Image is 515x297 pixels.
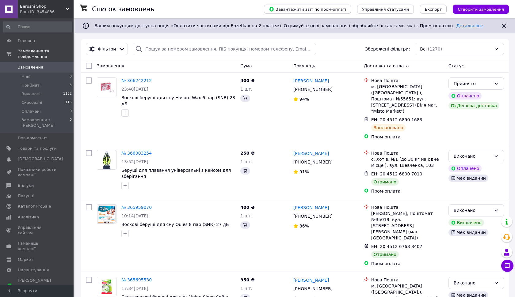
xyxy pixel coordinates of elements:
[292,158,334,166] div: [PHONE_NUMBER]
[501,260,513,272] button: Чат з покупцем
[92,6,154,13] h1: Список замовлень
[448,92,482,100] div: Оплачено
[269,6,346,12] span: Завантажити звіт по пром-оплаті
[18,214,39,220] span: Аналітика
[18,135,48,141] span: Повідомлення
[448,175,488,182] div: Чек виданий
[420,46,426,52] span: Всі
[18,38,35,43] span: Головна
[371,244,422,249] span: ЕН: 20 4512 6768 8407
[121,159,148,164] span: 13:52[DATE]
[18,225,57,236] span: Управління сайтом
[240,286,252,291] span: 1 шт.
[371,210,444,241] div: [PERSON_NAME], Поштомат №35019: вул. [STREET_ADDRESS][PERSON_NAME] (маг. [GEOGRAPHIC_DATA])
[364,63,409,68] span: Доставка та оплата
[454,280,491,286] div: Виконано
[293,277,329,283] a: [PERSON_NAME]
[240,63,252,68] span: Cума
[121,168,231,179] a: Беруші для плавання універсальні з кейсом для зберігання
[121,222,229,227] span: Воскові беруші для сну Quies 8 пар (SNR) 27 дБ
[371,277,444,283] div: Нова Пошта
[94,23,483,28] span: Вашим покупцям доступна опція «Оплатити частинами від Rozetka» на 2 платежі. Отримуйте нові замов...
[293,150,329,156] a: [PERSON_NAME]
[21,100,42,105] span: Скасовані
[428,47,442,51] span: (1270)
[456,23,483,28] a: Детальніше
[371,117,422,122] span: ЕН: 20 4512 6890 1683
[293,63,315,68] span: Покупець
[371,84,444,114] div: м. [GEOGRAPHIC_DATA] ([GEOGRAPHIC_DATA].), Поштомат №55651: вул. [STREET_ADDRESS] (Біля маг. "Mis...
[240,78,254,83] span: 400 ₴
[371,178,399,186] div: Отримано
[97,277,116,296] img: Фото товару
[65,100,72,105] span: 115
[97,277,116,296] a: Фото товару
[293,78,329,84] a: [PERSON_NAME]
[371,134,444,140] div: Пром-оплата
[371,188,444,194] div: Пром-оплата
[20,9,74,15] div: Ваш ID: 3454836
[240,277,254,282] span: 950 ₴
[121,87,148,92] span: 23:40[DATE]
[21,83,40,88] span: Прийняті
[371,77,444,84] div: Нова Пошта
[121,151,152,156] a: № 366003254
[448,102,499,109] div: Дешева доставка
[371,156,444,168] div: с. Хотів, №1 (до 30 кг на одне місце ): вул. Шевченка, 103
[97,205,116,224] img: Фото товару
[20,4,66,9] span: Berushi Shop
[18,167,57,178] span: Показники роботи компанії
[371,261,444,267] div: Пром-оплата
[454,153,491,160] div: Виконано
[121,277,152,282] a: № 365695530
[133,43,316,55] input: Пошук за номером замовлення, ПІБ покупця, номером телефону, Email, номером накладної
[448,219,484,226] div: Виплачено
[371,150,444,156] div: Нова Пошта
[97,150,116,170] a: Фото товару
[420,5,447,14] button: Експорт
[18,241,57,252] span: Гаманець компанії
[448,165,482,172] div: Оплачено
[18,257,33,262] span: Маркет
[70,83,72,88] span: 3
[362,7,409,12] span: Управління статусами
[21,91,40,97] span: Виконані
[292,212,334,220] div: [PHONE_NUMBER]
[18,65,43,70] span: Замовлення
[371,124,406,131] div: Заплановано
[240,87,252,92] span: 1 шт.
[18,183,34,188] span: Відгуки
[264,5,351,14] button: Завантажити звіт по пром-оплаті
[458,7,504,12] span: Створити замовлення
[299,97,309,102] span: 94%
[240,159,252,164] span: 1 шт.
[121,95,235,106] a: Воскові беруші для сну Haspro Wax 6 пар (SNR) 28 дБ
[97,63,124,68] span: Замовлення
[18,278,57,295] span: [PERSON_NAME] та рахунки
[371,171,422,176] span: ЕН: 20 4512 6800 7010
[18,204,51,209] span: Каталог ProSale
[70,109,72,114] span: 0
[18,267,49,273] span: Налаштування
[18,193,34,199] span: Покупці
[448,229,488,236] div: Чек виданий
[299,169,309,174] span: 91%
[121,78,152,83] a: № 366242212
[371,251,399,258] div: Отримано
[3,21,72,32] input: Пошук
[240,205,254,210] span: 400 ₴
[240,213,252,218] span: 1 шт.
[425,7,442,12] span: Експорт
[97,78,116,97] img: Фото товару
[453,5,509,14] button: Створити замовлення
[293,205,329,211] a: [PERSON_NAME]
[18,146,57,151] span: Товари та послуги
[454,207,491,214] div: Виконано
[357,5,414,14] button: Управління статусами
[18,156,63,162] span: [DEMOGRAPHIC_DATA]
[70,74,72,80] span: 0
[448,63,464,68] span: Статус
